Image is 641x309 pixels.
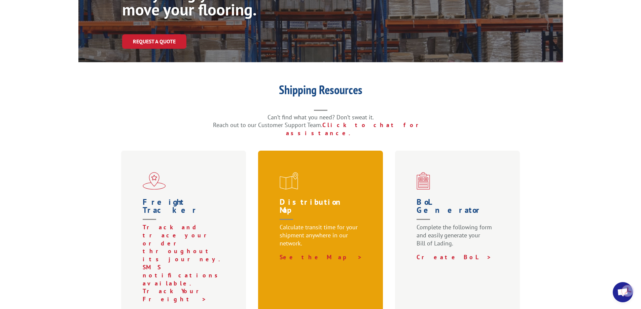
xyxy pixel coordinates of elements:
[280,198,364,223] h1: Distribution Map
[143,172,166,190] img: xgs-icon-flagship-distribution-model-red
[280,172,298,190] img: xgs-icon-distribution-map-red
[143,198,227,287] a: Freight Tracker Track and trace your order throughout its journey. SMS notifications available.
[613,282,633,302] div: Open chat
[280,253,362,261] a: See the Map >
[143,223,227,287] p: Track and trace your order throughout its journey. SMS notifications available.
[417,172,430,190] img: xgs-icon-bo-l-generator-red
[186,113,455,137] p: Can’t find what you need? Don’t sweat it. Reach out to our Customer Support Team.
[417,223,501,253] p: Complete the following form and easily generate your Bill of Lading.
[417,253,492,261] a: Create BoL >
[186,84,455,99] h1: Shipping Resources
[417,198,501,223] h1: BoL Generator
[280,223,364,253] p: Calculate transit time for your shipment anywhere in our network.
[122,34,186,49] a: Request a Quote
[143,287,208,303] a: Track Your Freight >
[286,121,428,137] a: Click to chat for assistance.
[143,198,227,223] h1: Freight Tracker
